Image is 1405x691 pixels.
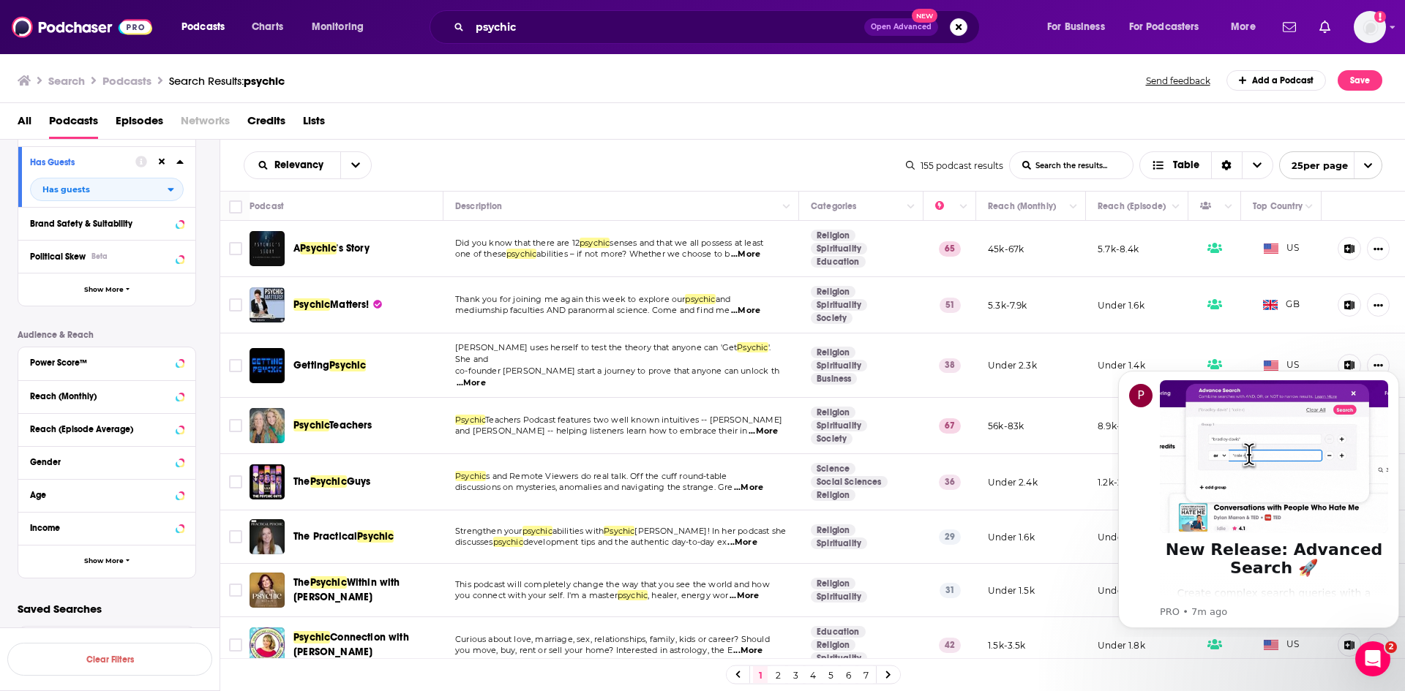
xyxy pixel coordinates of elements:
[1264,638,1300,652] span: US
[811,197,856,215] div: Categories
[1098,197,1166,215] div: Reach (Episode)
[303,109,325,139] a: Lists
[778,198,795,216] button: Column Actions
[1065,198,1082,216] button: Column Actions
[806,666,820,684] a: 4
[988,639,1026,652] p: 1.5k-3.5k
[749,426,778,437] span: ...More
[293,529,394,544] a: The PracticalPsychic
[604,526,634,536] span: Psychic
[455,305,730,315] span: mediumship faculties AND paranormal science. Come and find me
[1098,243,1139,255] p: 5.7k-8.4k
[293,241,370,256] a: APsychic's Story
[455,579,770,589] span: This podcast will completely change the way that you see the world and how
[293,475,370,489] a: ThePsychicGuys
[988,476,1038,488] p: Under 2.4k
[536,249,730,259] span: abilities – if not more? Whether we choose to b
[1098,531,1144,543] p: Under 1.2k
[1314,15,1336,39] a: Show notifications dropdown
[1263,298,1300,312] span: GB
[181,109,230,139] span: Networks
[811,243,867,254] a: Spirituality
[30,178,184,201] h2: filter dropdown
[30,453,184,471] button: Gender
[250,287,285,322] img: Psychic Matters!
[864,18,938,36] button: Open AdvancedNew
[30,252,86,262] span: Political Skew
[939,638,961,652] p: 42
[811,524,855,536] a: Religion
[30,424,171,434] div: Reach (Episode Average)
[455,634,770,644] span: Curious about love, marriage, sex, relationships, family, kids or career? Should
[250,519,285,554] a: The Practical Psychic
[293,631,330,643] span: Psychic
[455,590,618,600] span: you connect with your self. I'm a master
[242,15,292,39] a: Charts
[811,407,855,418] a: Religion
[30,490,171,500] div: Age
[49,109,98,139] span: Podcasts
[30,246,184,265] button: Political SkewBeta
[753,666,768,684] a: 1
[1367,354,1390,377] button: Show More Button
[841,666,855,684] a: 6
[1280,154,1348,177] span: 25 per page
[169,74,285,88] div: Search Results:
[939,418,961,433] p: 67
[229,638,242,652] span: Toggle select row
[811,591,867,603] a: Spirituality
[30,219,171,229] div: Brand Safety & Suitability
[30,353,184,371] button: Power Score™
[939,529,961,544] p: 29
[329,359,366,371] span: Psychic
[30,387,184,405] button: Reach (Monthly)
[293,419,329,431] span: Psychic
[493,537,523,547] span: psychic
[250,464,285,499] img: The Psychic Guys
[811,347,855,358] a: Religion
[1221,15,1274,39] button: open menu
[485,415,782,425] span: Teachers Podcast features two well known intuitives -- [PERSON_NAME]
[1231,17,1256,37] span: More
[1338,70,1382,91] button: Save
[455,249,506,259] span: one of these
[811,286,855,298] a: Religion
[329,419,372,431] span: Teachers
[18,109,31,139] a: All
[250,627,285,662] a: Psychic Connection with Deborah Graham
[250,573,285,608] img: The Psychic Within with Carrie Cardozo
[1367,237,1390,260] button: Show More Button
[229,530,242,543] span: Toggle select row
[337,242,369,254] span: 's Story
[1367,293,1390,317] button: Show More Button
[310,576,347,589] span: Psychic
[30,518,184,537] button: Income
[1129,17,1199,37] span: For Podcasters
[811,299,867,311] a: Spirituality
[988,420,1024,432] p: 56k-83k
[811,256,866,268] a: Education
[293,298,330,311] span: Psychic
[1142,75,1215,87] button: Send feedback
[12,13,152,41] img: Podchaser - Follow, Share and Rate Podcasts
[771,666,785,684] a: 2
[1098,420,1134,432] p: 8.9k-13k
[1200,197,1221,215] div: Has Guests
[457,377,486,389] span: ...More
[906,160,1003,171] div: 155 podcast results
[293,576,400,603] span: Within with [PERSON_NAME]
[988,531,1035,543] p: Under 1.6k
[293,631,409,658] span: Connection with [PERSON_NAME]
[293,298,382,312] a: PsychicMatters!
[1374,11,1386,23] svg: Add a profile image
[169,74,285,88] a: Search Results:psychic
[939,358,961,373] p: 38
